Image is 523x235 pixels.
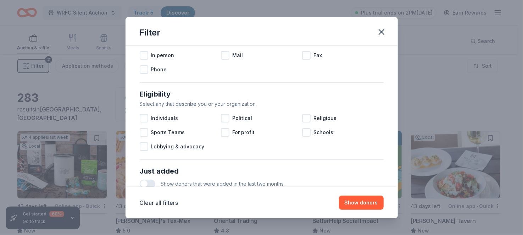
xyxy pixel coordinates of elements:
span: Lobbying & advocacy [151,142,205,151]
span: Phone [151,65,167,74]
span: Political [232,114,252,122]
button: Show donors [339,196,384,210]
button: Clear all filters [140,198,178,207]
span: Religious [313,114,336,122]
span: Mail [232,51,243,60]
span: In person [151,51,174,60]
span: Schools [313,128,333,137]
span: Sports Teams [151,128,185,137]
span: Fax [313,51,322,60]
span: For profit [232,128,255,137]
span: Individuals [151,114,178,122]
div: Eligibility [140,88,384,100]
span: Show donors that were added in the last two months. [161,181,285,187]
div: Filter [140,27,161,38]
div: Select any that describe you or your organization. [140,100,384,108]
div: Just added [140,165,384,177]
